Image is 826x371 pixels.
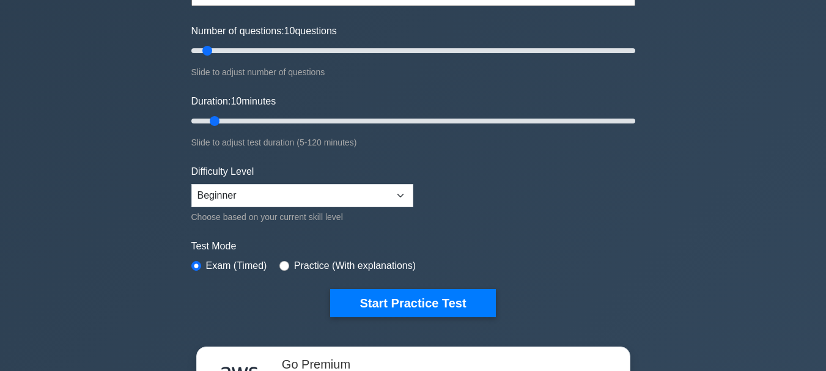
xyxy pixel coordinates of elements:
button: Start Practice Test [330,289,495,317]
label: Number of questions: questions [191,24,337,39]
div: Choose based on your current skill level [191,210,413,224]
label: Practice (With explanations) [294,259,416,273]
div: Slide to adjust number of questions [191,65,635,79]
label: Duration: minutes [191,94,276,109]
label: Test Mode [191,239,635,254]
label: Exam (Timed) [206,259,267,273]
span: 10 [230,96,242,106]
label: Difficulty Level [191,164,254,179]
span: 10 [284,26,295,36]
div: Slide to adjust test duration (5-120 minutes) [191,135,635,150]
